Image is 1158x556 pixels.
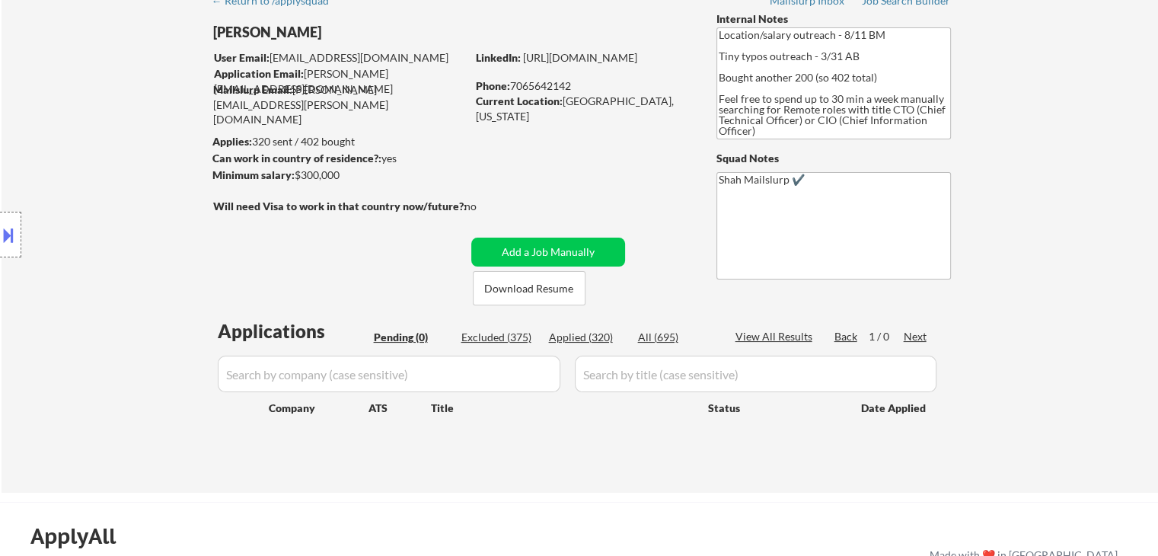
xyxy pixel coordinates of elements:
div: no [464,199,508,214]
button: Download Resume [473,271,585,305]
strong: Application Email: [214,67,304,80]
div: [PERSON_NAME][EMAIL_ADDRESS][DOMAIN_NAME] [214,66,466,96]
div: Title [431,401,694,416]
strong: Can work in country of residence?: [212,152,381,165]
div: Internal Notes [716,11,951,27]
a: [URL][DOMAIN_NAME] [523,51,637,64]
div: [GEOGRAPHIC_DATA], [US_STATE] [476,94,691,123]
input: Search by company (case sensitive) [218,356,560,392]
div: All (695) [638,330,714,345]
div: Applications [218,322,368,340]
div: Back [834,329,859,344]
div: [EMAIL_ADDRESS][DOMAIN_NAME] [214,50,466,66]
div: Status [708,394,839,421]
div: yes [212,151,461,166]
strong: Mailslurp Email: [213,83,292,96]
div: Next [904,329,928,344]
div: ATS [368,401,431,416]
input: Search by title (case sensitive) [575,356,936,392]
strong: User Email: [214,51,270,64]
strong: LinkedIn: [476,51,521,64]
div: Applied (320) [549,330,625,345]
div: ApplyAll [30,523,133,549]
div: Date Applied [861,401,928,416]
div: Company [269,401,368,416]
strong: Current Location: [476,94,563,107]
div: 7065642142 [476,78,691,94]
div: [PERSON_NAME][EMAIL_ADDRESS][PERSON_NAME][DOMAIN_NAME] [213,82,466,127]
div: Squad Notes [716,151,951,166]
strong: Will need Visa to work in that country now/future?: [213,200,467,212]
div: $300,000 [212,168,466,183]
div: 1 / 0 [869,329,904,344]
div: Pending (0) [374,330,450,345]
div: [PERSON_NAME] [213,23,526,42]
button: Add a Job Manually [471,238,625,267]
div: Excluded (375) [461,330,538,345]
strong: Phone: [476,79,510,92]
div: View All Results [735,329,817,344]
div: 320 sent / 402 bought [212,134,466,149]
